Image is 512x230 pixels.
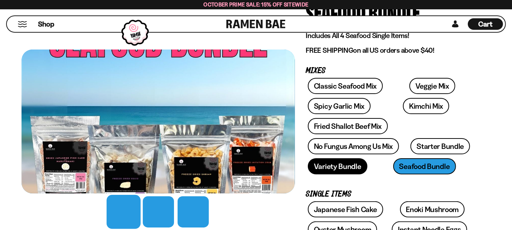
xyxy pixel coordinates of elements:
[18,21,27,27] button: Mobile Menu Trigger
[479,20,493,28] span: Cart
[38,19,54,29] span: Shop
[409,78,455,94] a: Veggie Mix
[38,18,54,30] a: Shop
[308,158,367,174] a: Variety Bundle
[306,191,480,198] p: Single Items
[308,118,388,134] a: Fried Shallot Beef Mix
[410,138,470,154] a: Starter Bundle
[468,16,503,32] div: Cart
[400,201,465,217] a: Enoki Mushroom
[306,67,480,74] p: Mixes
[204,1,309,8] span: October Prime Sale: 15% off Sitewide
[306,46,480,55] p: on all US orders above $40!
[306,46,353,55] strong: FREE SHIPPING
[403,98,449,114] a: Kimchi Mix
[308,98,371,114] a: Spicy Garlic Mix
[308,78,383,94] a: Classic Seafood Mix
[308,201,383,217] a: Japanese Fish Cake
[308,138,399,154] a: No Fungus Among Us Mix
